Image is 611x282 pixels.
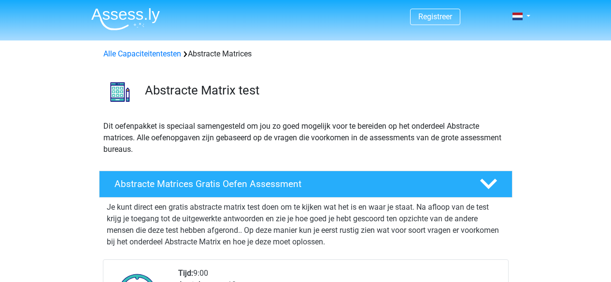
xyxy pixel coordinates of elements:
[103,121,508,155] p: Dit oefenpakket is speciaal samengesteld om jou zo goed mogelijk voor te bereiden op het onderdee...
[95,171,516,198] a: Abstracte Matrices Gratis Oefen Assessment
[114,178,464,189] h4: Abstracte Matrices Gratis Oefen Assessment
[99,71,141,112] img: abstracte matrices
[107,201,505,248] p: Je kunt direct een gratis abstracte matrix test doen om te kijken wat het is en waar je staat. Na...
[103,49,181,58] a: Alle Capaciteitentesten
[178,269,193,278] b: Tijd:
[91,8,160,30] img: Assessly
[418,12,452,21] a: Registreer
[99,48,512,60] div: Abstracte Matrices
[145,83,505,98] h3: Abstracte Matrix test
